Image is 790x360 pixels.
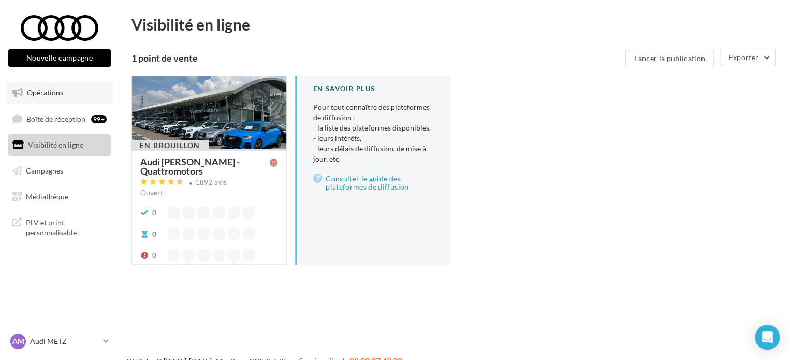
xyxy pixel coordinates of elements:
[313,123,434,133] li: - la liste des plateformes disponibles,
[313,84,434,94] div: En savoir plus
[91,115,107,123] div: 99+
[196,179,227,186] div: 1892 avis
[6,211,113,242] a: PLV et print personnalisable
[8,49,111,67] button: Nouvelle campagne
[6,108,113,130] a: Boîte de réception99+
[313,143,434,164] li: - leurs délais de diffusion, de mise à jour, etc.
[152,229,156,239] div: 0
[720,49,776,66] button: Exporter
[131,17,778,32] div: Visibilité en ligne
[30,336,99,347] p: Audi METZ
[313,133,434,143] li: - leurs intérêts,
[12,336,24,347] span: AM
[140,157,270,176] div: Audi [PERSON_NAME] - Quattromotors
[8,332,111,351] a: AM Audi METZ
[131,53,621,63] div: 1 point de vente
[755,325,780,350] div: Open Intercom Messenger
[625,50,714,67] button: Lancer la publication
[140,188,163,197] span: Ouvert
[26,166,63,175] span: Campagnes
[27,88,63,97] span: Opérations
[26,114,85,123] span: Boîte de réception
[131,140,209,151] div: En brouillon
[6,186,113,208] a: Médiathèque
[6,134,113,156] a: Visibilité en ligne
[313,102,434,164] p: Pour tout connaître des plateformes de diffusion :
[28,140,83,149] span: Visibilité en ligne
[152,208,156,218] div: 0
[140,177,278,190] a: 1892 avis
[728,53,758,62] span: Exporter
[313,172,434,193] a: Consulter le guide des plateformes de diffusion
[26,192,68,200] span: Médiathèque
[26,215,107,238] span: PLV et print personnalisable
[152,250,156,261] div: 0
[6,160,113,182] a: Campagnes
[6,82,113,104] a: Opérations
